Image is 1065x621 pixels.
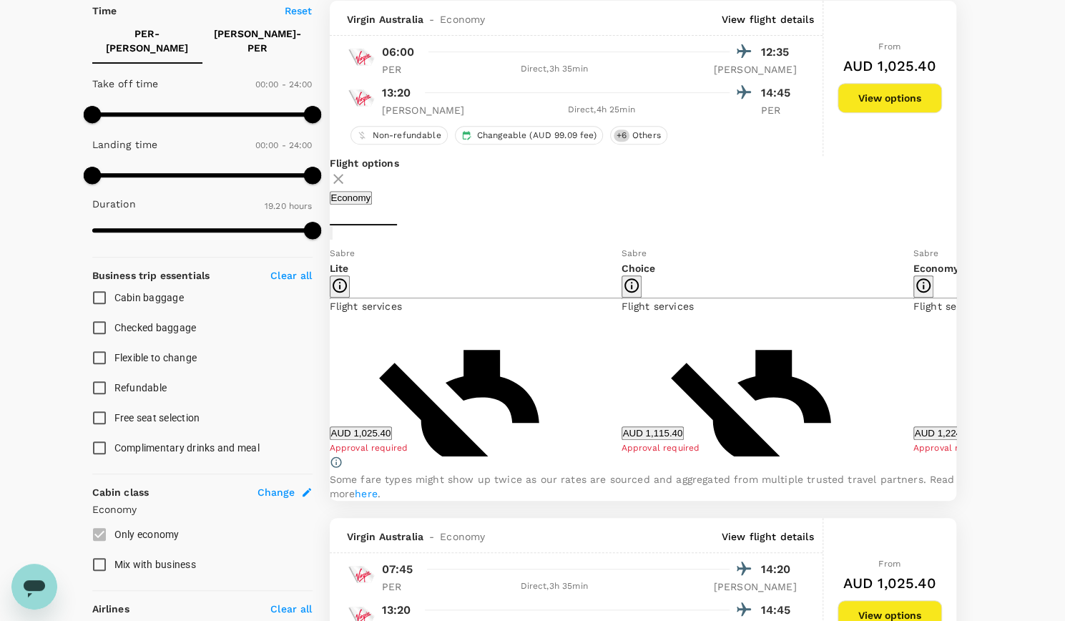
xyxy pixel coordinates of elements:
[382,580,418,594] p: PER
[622,300,694,312] span: Flight services
[114,442,260,454] span: Complimentary drinks and meal
[92,137,158,152] p: Landing time
[92,486,149,498] strong: Cabin class
[92,197,136,211] p: Duration
[330,300,402,312] span: Flight services
[92,4,117,18] p: Time
[622,443,700,453] span: Approval required
[347,12,423,26] span: Virgin Australia
[114,292,184,303] span: Cabin baggage
[255,140,313,150] span: 00:00 - 24:00
[350,126,448,145] div: Non-refundable
[330,426,393,440] button: AUD 1,025.40
[843,572,936,595] h6: AUD 1,025.40
[913,426,976,440] button: AUD 1,224.31
[722,12,814,26] p: View flight details
[610,126,667,145] div: +6Others
[330,248,355,258] span: Sabre
[270,602,312,616] p: Clear all
[214,26,301,55] p: [PERSON_NAME] - PER
[471,129,602,142] span: Changeable (AUD 99.09 fee)
[114,559,196,570] span: Mix with business
[440,529,485,544] span: Economy
[423,12,440,26] span: -
[722,529,814,544] p: View flight details
[440,12,485,26] span: Economy
[382,602,411,619] p: 13:20
[627,129,667,142] span: Others
[622,261,913,275] p: Choice
[347,84,376,112] img: VA
[761,44,797,61] p: 12:35
[330,191,373,205] button: Economy
[114,412,200,424] span: Free seat selection
[913,443,992,453] span: Approval required
[92,270,210,281] strong: Business trip essentials
[92,603,129,615] strong: Airlines
[355,488,378,499] a: here
[11,564,57,610] iframe: Button to launch messaging window
[347,529,423,544] span: Virgin Australia
[455,126,603,145] div: Changeable (AUD 99.09 fee)
[104,26,191,55] p: PER - [PERSON_NAME]
[382,84,411,102] p: 13:20
[714,62,797,77] p: [PERSON_NAME]
[423,529,440,544] span: -
[255,79,313,89] span: 00:00 - 24:00
[622,248,647,258] span: Sabre
[761,103,797,117] p: PER
[761,602,797,619] p: 14:45
[622,426,684,440] button: AUD 1,115.40
[285,4,313,18] p: Reset
[367,129,447,142] span: Non-refundable
[330,443,408,453] span: Approval required
[382,44,415,61] p: 06:00
[382,561,413,578] p: 07:45
[382,103,465,117] p: [PERSON_NAME]
[913,300,986,312] span: Flight services
[426,62,682,77] div: Direct , 3h 35min
[347,43,376,72] img: VA
[614,129,629,142] span: + 6
[114,322,197,333] span: Checked baggage
[114,352,197,363] span: Flexible to change
[382,62,418,77] p: PER
[92,77,159,91] p: Take off time
[257,485,295,499] span: Change
[838,83,942,113] button: View options
[761,561,797,578] p: 14:20
[714,580,797,594] p: [PERSON_NAME]
[473,103,729,117] div: Direct , 4h 25min
[92,502,313,517] p: Economy
[330,261,622,275] p: Lite
[114,529,180,540] span: Only economy
[913,248,939,258] span: Sabre
[426,580,682,594] div: Direct , 3h 35min
[347,560,376,589] img: VA
[330,472,956,501] p: Some fare types might show up twice as our rates are sourced and aggregated from multiple trusted...
[265,201,313,211] span: 19.20 hours
[761,84,797,102] p: 14:45
[330,156,956,170] p: Flight options
[878,41,900,52] span: From
[878,559,900,569] span: From
[114,382,167,393] span: Refundable
[270,268,312,283] p: Clear all
[843,54,936,77] h6: AUD 1,025.40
